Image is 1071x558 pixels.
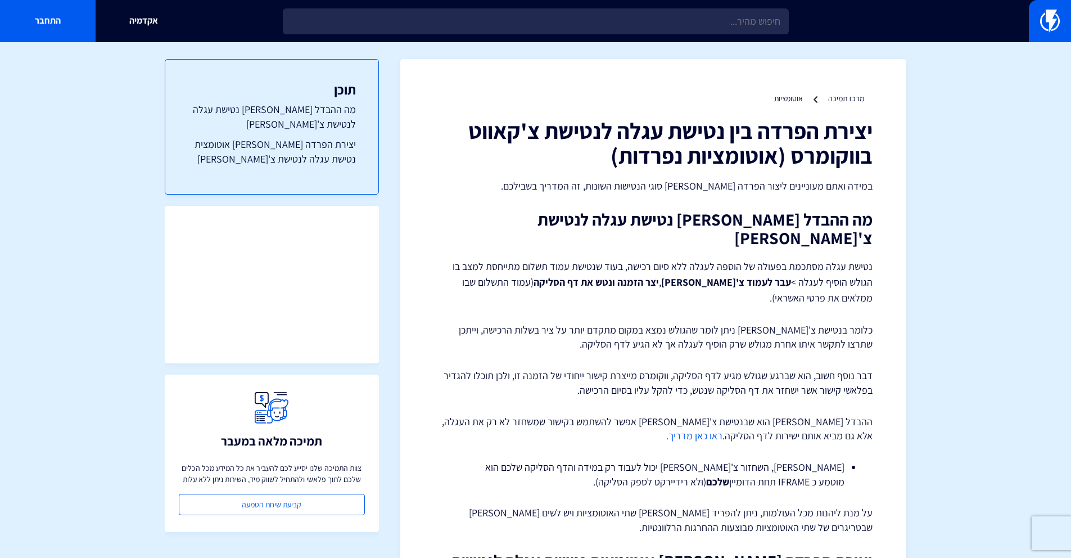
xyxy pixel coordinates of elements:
strong: יצר הזמנה ונטש את דף הסליקה [534,276,659,289]
h1: יצירת הפרדה בין נטישת עגלה לנטישת צ'קאווט בווקומרס (אוטומציות נפרדות) [434,118,873,168]
p: דבר נוסף חשוב, הוא שברגע שגולש מגיע לדף הסליקה, ווקומרס מייצרת קישור ייחודי של הזמנה זו, ולכן תוכ... [434,368,873,397]
p: כלומר בנטישת צ'[PERSON_NAME] ניתן לומר שהגולש נמצא במקום מתקדם יותר על ציר בשלות הרכישה, וייתכן ש... [434,323,873,352]
p: ההבדל [PERSON_NAME] הוא שבנטישת צ'[PERSON_NAME] אפשר להשתמש בקישור שמשחזר לא רק את העגלה, אלא גם ... [434,415,873,443]
a: מרכז תמיכה [828,93,864,103]
a: אוטומציות [774,93,803,103]
a: ראו כאן מדריך. [666,429,722,442]
h3: תמיכה מלאה במעבר [221,434,322,448]
input: חיפוש מהיר... [283,8,789,34]
a: יצירת הפרדה [PERSON_NAME] אוטומצית נטישת עגלה לנטישת צ'[PERSON_NAME] [188,137,356,166]
p: נטישת עגלה מסתכמת בפעולה של הוספה לעגלה ללא סיום רכישה, בעוד שנטישת עמוד תשלום מתייחסת למצב בו הג... [434,259,873,306]
h3: תוכן [188,82,356,97]
li: [PERSON_NAME], השחזור צ'[PERSON_NAME] יכול לעבוד רק במידה והדף הסליקה שלכם הוא מוטמע כ IFRAME תחת... [462,460,844,489]
strong: עבר לעמוד צ'[PERSON_NAME] [661,276,791,289]
p: במידה ואתם מעוניינים ליצור הפרדה [PERSON_NAME] סוגי הנטישות השונות, זה המדריך בשבילכם. [434,179,873,193]
p: צוות התמיכה שלנו יסייע לכם להעביר את כל המידע מכל הכלים שלכם לתוך פלאשי ולהתחיל לשווק מיד, השירות... [179,462,365,485]
a: קביעת שיחת הטמעה [179,494,365,515]
h2: מה ההבדל [PERSON_NAME] נטישת עגלה לנטישת צ'[PERSON_NAME] [434,210,873,247]
strong: שלכם [706,475,729,488]
a: מה ההבדל [PERSON_NAME] נטישת עגלה לנטישת צ'[PERSON_NAME] [188,102,356,131]
p: על מנת ליהנות מכל העולמות, ניתן להפריד [PERSON_NAME] שתי האוטומציות ויש לשים [PERSON_NAME] שבטריג... [434,506,873,534]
